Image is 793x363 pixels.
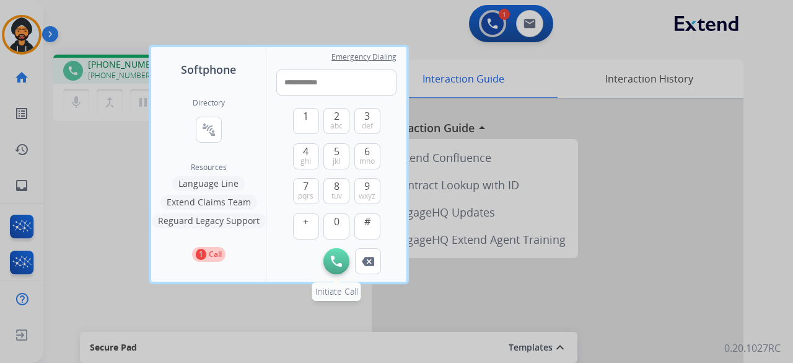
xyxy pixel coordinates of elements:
[303,214,309,229] span: +
[323,108,349,134] button: 2abc
[354,108,380,134] button: 3def
[293,213,319,240] button: +
[359,156,375,166] span: mno
[354,178,380,204] button: 9wxyz
[201,122,216,137] mat-icon: connect_without_contact
[330,121,343,131] span: abc
[303,109,309,123] span: 1
[303,144,309,159] span: 4
[323,248,349,274] button: Initiate Call
[334,109,340,123] span: 2
[362,257,374,266] img: call-button
[191,163,227,173] span: Resources
[193,98,225,108] h2: Directory
[181,61,236,78] span: Softphone
[331,52,396,62] span: Emergency Dialing
[209,249,222,260] p: Call
[331,256,342,267] img: call-button
[724,341,781,356] p: 0.20.1027RC
[293,178,319,204] button: 7pqrs
[333,156,340,166] span: jkl
[300,156,311,166] span: ghi
[359,191,375,201] span: wxyz
[172,176,245,191] button: Language Line
[160,195,257,210] button: Extend Claims Team
[196,249,206,260] p: 1
[303,179,309,194] span: 7
[334,179,340,194] span: 8
[331,191,342,201] span: tuv
[323,213,349,240] button: 0
[364,214,370,229] span: #
[315,285,358,297] span: Initiate Call
[362,121,373,131] span: def
[192,247,226,262] button: 1Call
[334,144,340,159] span: 5
[364,179,370,194] span: 9
[323,143,349,169] button: 5jkl
[152,213,266,228] button: Reguard Legacy Support
[293,108,319,134] button: 1
[364,144,370,159] span: 6
[354,213,380,240] button: #
[364,109,370,123] span: 3
[293,143,319,169] button: 4ghi
[323,178,349,204] button: 8tuv
[354,143,380,169] button: 6mno
[298,191,313,201] span: pqrs
[334,214,340,229] span: 0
